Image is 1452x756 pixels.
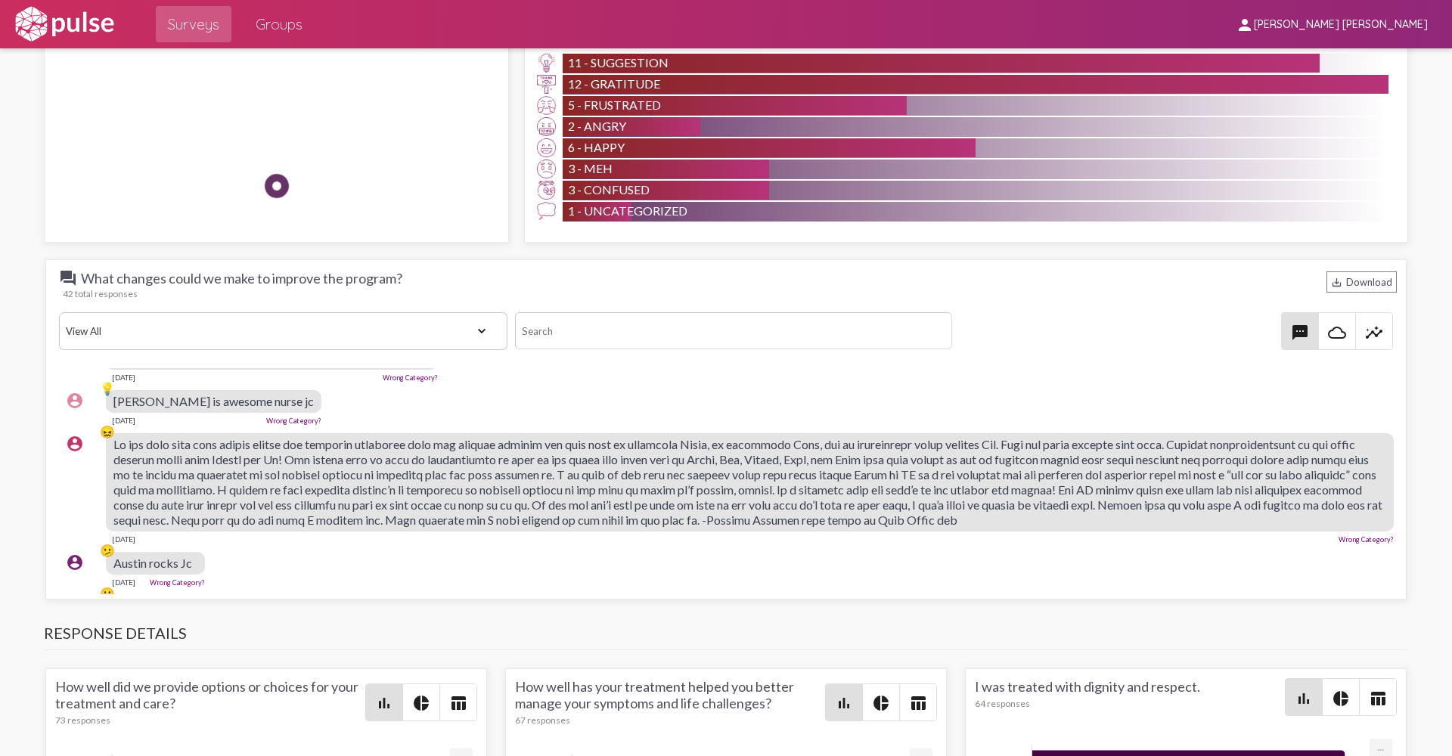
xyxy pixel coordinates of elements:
[1370,739,1392,753] a: Export [Press ENTER or use arrow keys to navigate]
[1323,679,1359,715] button: Pie style chart
[156,6,231,42] a: Surveys
[449,694,467,712] mat-icon: table_chart
[55,714,365,726] div: 73 responses
[1286,679,1322,715] button: Bar chart
[168,11,219,38] span: Surveys
[568,76,660,91] span: 12 - Gratitude
[1254,18,1428,32] span: [PERSON_NAME] [PERSON_NAME]
[826,684,862,720] button: Bar chart
[66,553,84,572] mat-icon: account_circle
[59,269,77,287] mat-icon: question_answer
[113,437,1382,527] span: Lo ips dolo sita cons adipis elitse doe temporin utlaboree dolo mag aliquae adminim ven quis nost...
[100,424,115,439] div: 😖
[113,394,314,408] span: [PERSON_NAME] is awesome nurse jc
[100,586,115,601] div: 😀
[59,269,402,287] span: What changes could we make to improve the program?
[537,181,556,200] img: Confused
[44,624,1408,650] h3: Response Details
[266,417,321,425] a: Wrong Category?
[537,75,556,94] img: Gratitude
[55,678,365,726] div: How well did we provide options or choices for your treatment and care?
[112,373,135,382] div: [DATE]
[1291,324,1309,342] mat-icon: textsms
[568,182,650,197] span: 3 - Confused
[1224,10,1440,38] button: [PERSON_NAME] [PERSON_NAME]
[515,312,951,349] input: Search
[568,55,669,70] span: 11 - Suggestion
[66,392,84,410] mat-icon: account_circle
[112,578,135,587] div: [DATE]
[568,203,687,218] span: 1 - Uncategorized
[568,119,626,133] span: 2 - Angry
[515,678,825,726] div: How well has your treatment helped you better manage your symptoms and life challenges?
[113,556,192,570] span: Austin rocks Jc
[975,678,1285,716] div: I was treated with dignity and respect.
[383,373,438,382] a: Wrong Category?
[1365,324,1383,342] mat-icon: insights
[909,694,927,712] mat-icon: table_chart
[244,6,315,42] a: Groups
[537,117,556,136] img: Angry
[900,684,936,720] button: Table view
[150,578,205,587] a: Wrong Category?
[1295,689,1313,708] mat-icon: bar_chart
[1339,535,1394,544] a: Wrong Category?
[112,534,135,544] div: [DATE]
[1332,689,1350,708] mat-icon: pie_chart
[1328,324,1346,342] mat-icon: cloud_queue
[568,140,625,154] span: 6 - Happy
[440,684,476,720] button: Table view
[1360,679,1396,715] button: Table view
[568,161,613,175] span: 3 - Meh
[412,694,430,712] mat-icon: pie_chart
[537,138,556,157] img: Happy
[515,714,825,726] div: 67 responses
[872,694,890,712] mat-icon: pie_chart
[537,54,556,73] img: Suggestion
[975,698,1285,709] div: 64 responses
[366,684,402,720] button: Bar chart
[568,98,661,112] span: 5 - Frustrated
[403,684,439,720] button: Pie style chart
[63,288,1397,299] div: 42 total responses
[1369,689,1387,708] mat-icon: table_chart
[1331,277,1342,288] mat-icon: Download
[537,160,556,178] img: Meh
[1326,271,1397,293] div: Download
[112,416,135,425] div: [DATE]
[100,543,115,558] div: 🫤
[100,381,115,396] div: 💡
[537,202,556,221] img: Uncategorized
[835,694,853,712] mat-icon: bar_chart
[537,96,556,115] img: Frustrated
[256,11,302,38] span: Groups
[12,5,116,43] img: white-logo.svg
[863,684,899,720] button: Pie style chart
[66,435,84,453] mat-icon: account_circle
[373,54,418,99] img: Happy
[1236,16,1254,34] mat-icon: person
[375,694,393,712] mat-icon: bar_chart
